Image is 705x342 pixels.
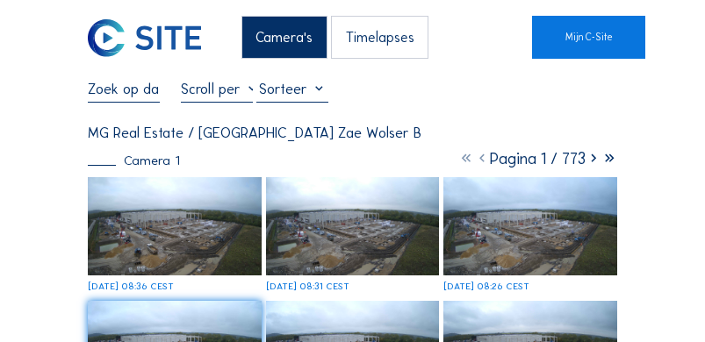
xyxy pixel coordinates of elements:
img: image_53618378 [443,177,617,274]
img: image_53618529 [266,177,440,274]
div: [DATE] 08:36 CEST [88,282,174,292]
div: [DATE] 08:31 CEST [266,282,349,292]
img: image_53618658 [88,177,262,274]
span: Pagina 1 / 773 [490,149,586,168]
div: Timelapses [331,16,428,59]
div: Camera's [241,16,327,59]
img: C-SITE Logo [88,19,200,57]
div: [DATE] 08:26 CEST [443,282,529,292]
a: Mijn C-Site [532,16,644,59]
div: MG Real Estate / [GEOGRAPHIC_DATA] Zae Wolser B [88,125,421,140]
a: C-SITE Logo [88,16,137,59]
input: Zoek op datum 󰅀 [88,80,160,97]
div: Camera 1 [88,154,179,167]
